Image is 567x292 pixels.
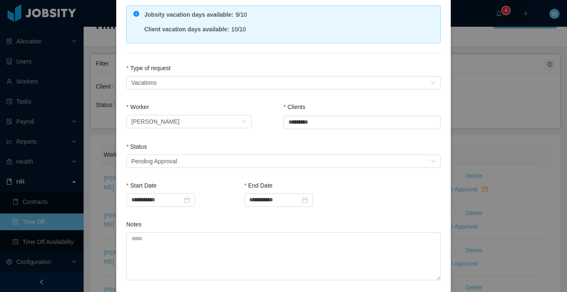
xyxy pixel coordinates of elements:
[184,197,190,203] i: icon: calendar
[244,182,273,189] label: End Date
[131,76,156,89] div: Vacations
[126,143,147,150] label: Status
[283,104,305,110] label: Clients
[235,11,247,18] span: 9/10
[131,155,177,168] div: Pending Approval
[126,232,441,280] textarea: Notes
[144,26,229,33] strong: Client vacation days available :
[126,104,149,110] label: Worker
[131,115,179,128] div: Daniel Araujo
[126,65,171,71] label: Type of request
[133,11,139,17] i: icon: info-circle
[126,221,142,228] label: Notes
[144,11,233,18] strong: Jobsity vacation days available :
[126,182,156,189] label: Start Date
[231,26,246,33] span: 10/10
[302,197,308,203] i: icon: calendar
